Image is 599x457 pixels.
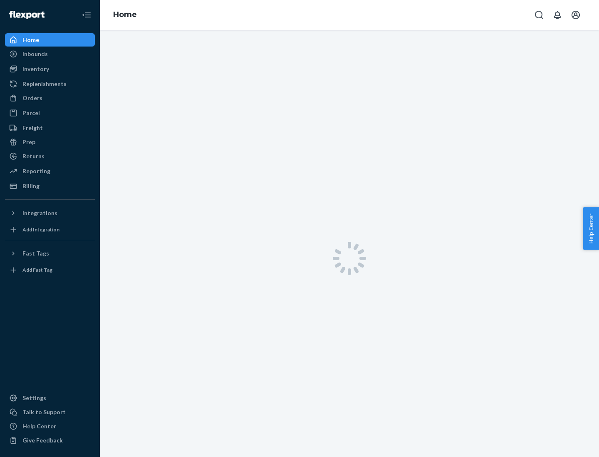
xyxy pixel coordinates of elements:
div: Inventory [22,65,49,73]
button: Give Feedback [5,434,95,447]
a: Inbounds [5,47,95,61]
a: Reporting [5,165,95,178]
div: Fast Tags [22,249,49,258]
a: Help Center [5,420,95,433]
div: Orders [22,94,42,102]
a: Inventory [5,62,95,76]
a: Orders [5,91,95,105]
button: Open notifications [549,7,566,23]
ol: breadcrumbs [106,3,144,27]
a: Home [5,33,95,47]
button: Open account menu [567,7,584,23]
div: Parcel [22,109,40,117]
a: Add Fast Tag [5,263,95,277]
img: Flexport logo [9,11,45,19]
a: Home [113,10,137,19]
div: Home [22,36,39,44]
button: Open Search Box [531,7,547,23]
div: Integrations [22,209,57,217]
div: Add Integration [22,226,59,233]
div: Reporting [22,167,50,175]
button: Help Center [583,207,599,250]
a: Add Integration [5,223,95,236]
div: Inbounds [22,50,48,58]
button: Fast Tags [5,247,95,260]
div: Billing [22,182,40,190]
button: Talk to Support [5,405,95,419]
div: Freight [22,124,43,132]
div: Returns [22,152,45,160]
div: Prep [22,138,35,146]
button: Close Navigation [78,7,95,23]
a: Freight [5,121,95,135]
div: Add Fast Tag [22,266,52,273]
a: Settings [5,391,95,405]
a: Replenishments [5,77,95,91]
div: Replenishments [22,80,67,88]
a: Prep [5,135,95,149]
a: Returns [5,150,95,163]
div: Give Feedback [22,436,63,445]
a: Parcel [5,106,95,120]
div: Talk to Support [22,408,66,416]
div: Help Center [22,422,56,430]
div: Settings [22,394,46,402]
a: Billing [5,179,95,193]
button: Integrations [5,206,95,220]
